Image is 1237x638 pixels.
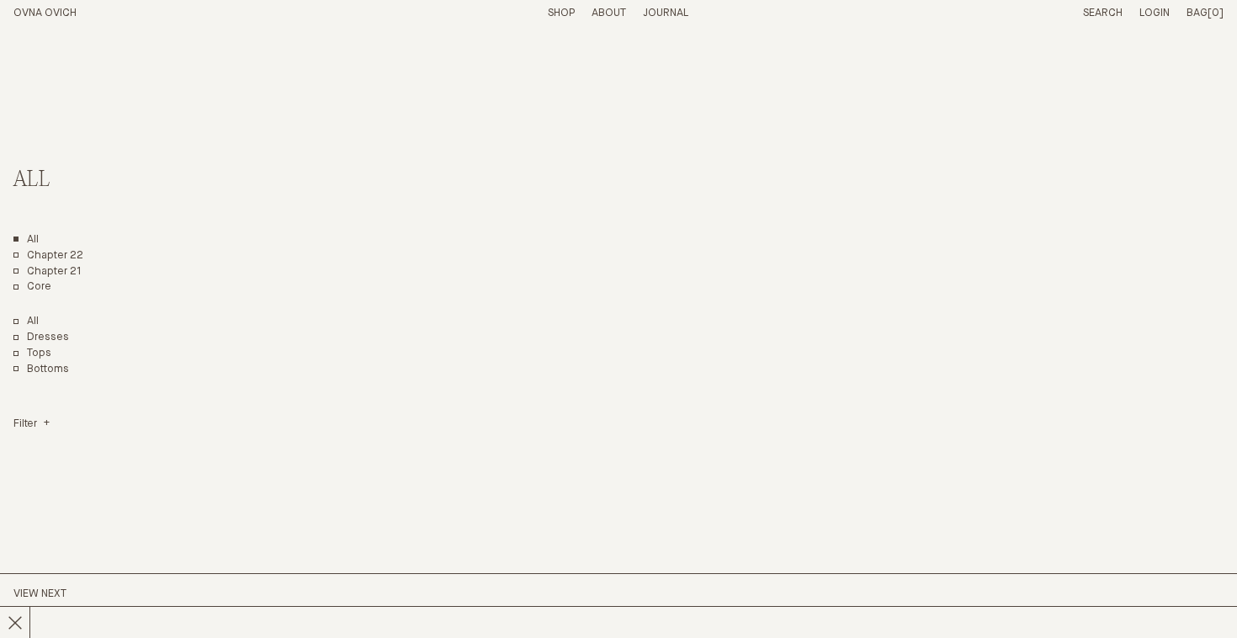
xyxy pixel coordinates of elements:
a: Search [1083,8,1123,19]
a: Dresses [13,331,69,345]
a: Core [13,280,51,295]
a: Chapter 22 [13,249,83,263]
a: Bottoms [13,363,69,377]
h2: View Next [13,587,204,602]
a: Shop [548,8,575,19]
span: Bag [1187,8,1208,19]
a: Journal [643,8,688,19]
h2: All [13,168,153,193]
a: Tops [13,347,51,361]
summary: Filter [13,417,50,432]
a: Chapter 21 [13,265,82,279]
a: Login [1139,8,1170,19]
summary: About [592,7,626,21]
a: Home [13,8,77,19]
span: [0] [1208,8,1224,19]
a: Show All [13,315,39,329]
a: All [13,233,39,247]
